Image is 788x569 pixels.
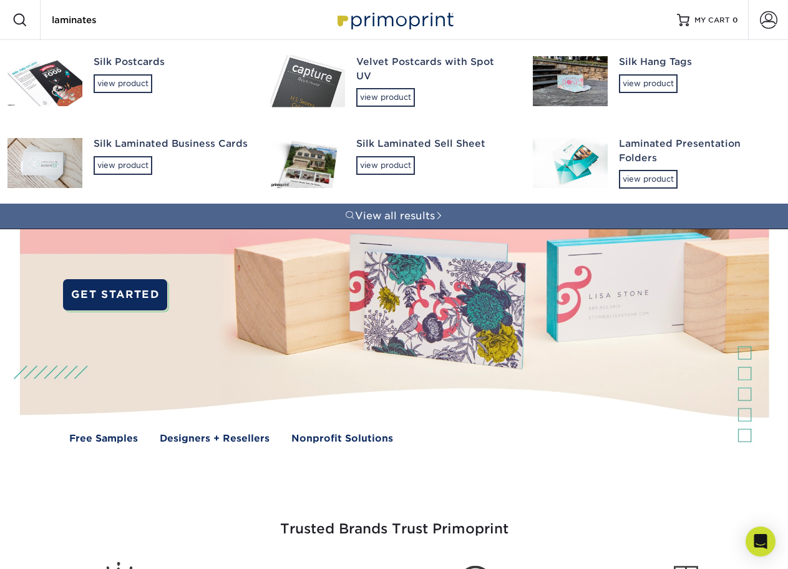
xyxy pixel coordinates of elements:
div: view product [619,74,678,93]
a: Silk Laminated Sell Sheetview product [263,122,525,204]
a: Silk Hang Tagsview product [525,40,788,122]
div: Open Intercom Messenger [746,527,776,557]
a: Velvet Postcards with Spot UVview product [263,40,525,122]
div: Silk Postcards [94,55,248,69]
a: Designers + Resellers [160,432,270,446]
h3: Trusted Brands Trust Primoprint [29,491,759,552]
span: 0 [732,16,738,24]
div: Silk Laminated Business Cards [94,137,248,151]
div: Velvet Postcards with Spot UV [356,55,510,83]
div: Silk Hang Tags [619,55,773,69]
a: Laminated Presentation Foldersview product [525,122,788,204]
a: Free Samples [69,432,138,446]
img: Silk Laminated Sell Sheet [270,138,345,188]
img: Silk Laminated Business Cards [7,138,82,188]
div: view product [619,170,678,189]
input: SEARCH PRODUCTS..... [51,12,172,27]
div: Silk Laminated Sell Sheet [356,137,510,151]
img: Silk Hang Tags [533,56,608,106]
span: MY CART [694,15,730,26]
a: Nonprofit Solutions [291,432,393,446]
div: view product [356,88,415,107]
div: view product [356,156,415,175]
img: Primoprint [332,6,457,33]
img: Velvet Postcards with Spot UV [270,55,345,107]
div: Laminated Presentation Folders [619,137,773,165]
div: view product [94,74,152,93]
img: Silk Postcards [7,56,82,106]
div: view product [94,156,152,175]
img: Laminated Presentation Folders [533,137,608,187]
a: GET STARTED [63,279,167,310]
